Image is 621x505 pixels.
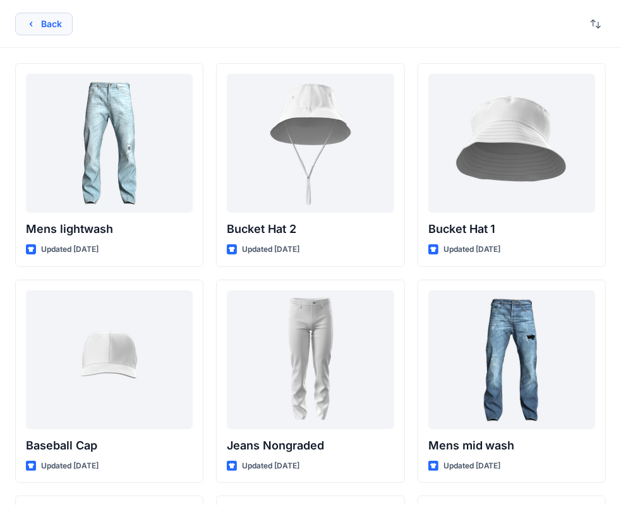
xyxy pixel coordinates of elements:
[242,243,299,256] p: Updated [DATE]
[26,220,193,238] p: Mens lightwash
[428,290,595,429] a: Mens mid wash
[428,437,595,454] p: Mens mid wash
[26,74,193,213] a: Mens lightwash
[227,290,394,429] a: Jeans Nongraded
[41,243,99,256] p: Updated [DATE]
[15,13,73,35] button: Back
[242,460,299,473] p: Updated [DATE]
[443,243,501,256] p: Updated [DATE]
[41,460,99,473] p: Updated [DATE]
[428,74,595,213] a: Bucket Hat 1
[443,460,501,473] p: Updated [DATE]
[26,290,193,429] a: Baseball Cap
[227,437,394,454] p: Jeans Nongraded
[26,437,193,454] p: Baseball Cap
[227,220,394,238] p: Bucket Hat 2
[227,74,394,213] a: Bucket Hat 2
[428,220,595,238] p: Bucket Hat 1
